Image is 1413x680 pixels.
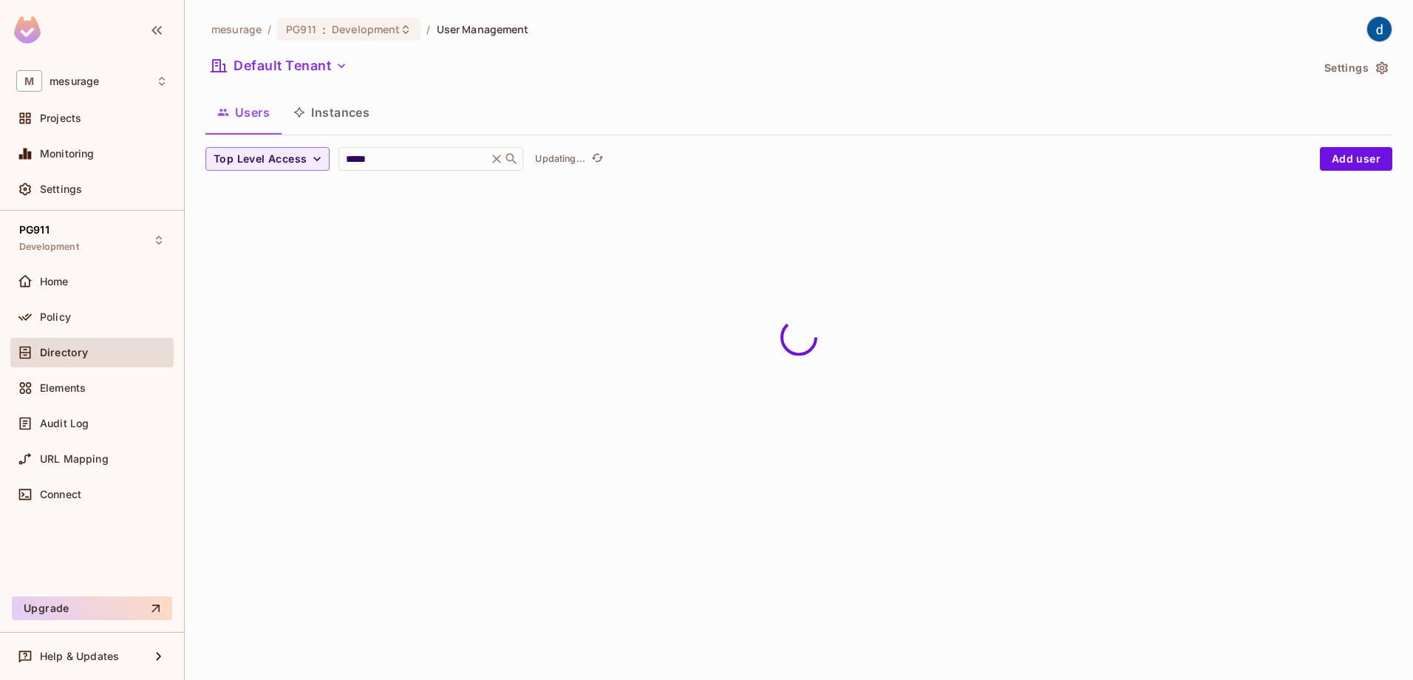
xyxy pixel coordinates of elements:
[321,24,327,35] span: :
[40,347,88,358] span: Directory
[332,22,400,36] span: Development
[205,94,282,131] button: Users
[19,224,50,236] span: PG911
[1320,147,1392,171] button: Add user
[282,94,381,131] button: Instances
[40,650,119,662] span: Help & Updates
[1367,17,1392,41] img: dev 911gcl
[588,150,606,168] button: refresh
[205,147,330,171] button: Top Level Access
[535,153,585,165] p: Updating...
[40,453,109,465] span: URL Mapping
[40,112,81,124] span: Projects
[268,22,271,36] li: /
[40,148,95,160] span: Monitoring
[214,150,307,169] span: Top Level Access
[286,22,316,36] span: PG911
[16,70,42,92] span: M
[40,489,81,500] span: Connect
[40,183,82,195] span: Settings
[437,22,529,36] span: User Management
[40,418,89,429] span: Audit Log
[19,241,79,253] span: Development
[426,22,430,36] li: /
[50,75,99,87] span: Workspace: mesurage
[40,311,71,323] span: Policy
[40,276,69,288] span: Home
[40,382,86,394] span: Elements
[14,16,41,44] img: SReyMgAAAABJRU5ErkJggg==
[205,54,353,78] button: Default Tenant
[591,152,604,166] span: refresh
[211,22,262,36] span: the active workspace
[585,150,606,168] span: Click to refresh data
[1318,56,1392,80] button: Settings
[12,596,172,620] button: Upgrade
